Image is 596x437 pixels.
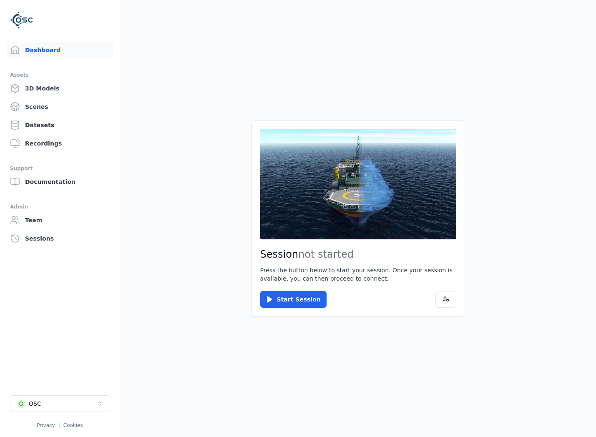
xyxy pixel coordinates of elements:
[7,80,113,97] a: 3D Models
[17,399,25,408] div: O
[298,249,354,260] span: not started
[7,98,113,115] a: Scenes
[10,163,110,173] div: Support
[7,173,113,190] a: Documentation
[7,212,113,229] a: Team
[10,8,33,32] img: Logo
[7,135,113,152] a: Recordings
[10,202,110,212] div: Admin
[37,422,55,428] a: Privacy
[7,42,113,58] a: Dashboard
[29,399,41,408] div: OSC
[260,248,456,261] h2: Session
[7,230,113,247] a: Sessions
[260,266,456,283] p: Press the button below to start your session. Once your session is available, you can then procee...
[7,117,113,133] a: Datasets
[63,422,83,428] a: Cookies
[58,422,60,428] span: |
[10,70,110,80] div: Assets
[260,291,327,308] button: Start Session
[10,395,110,412] button: Select a workspace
